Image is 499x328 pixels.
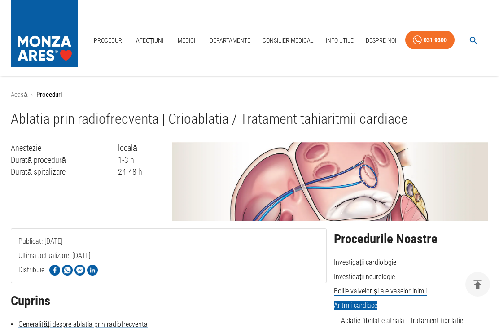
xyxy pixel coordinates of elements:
a: Afecțiuni [132,31,167,50]
span: Publicat: [DATE] [18,237,63,281]
span: Investigații neurologie [334,272,395,281]
button: delete [465,272,490,297]
a: Despre Noi [362,31,400,50]
img: Share on Facebook [49,265,60,276]
a: Departamente [206,31,254,50]
img: Share on LinkedIn [87,265,98,276]
td: Anestezie [11,142,118,154]
td: Durată procedură [11,154,118,166]
nav: breadcrumb [11,90,488,100]
img: Ablatia prin radiofrecventa | Crioablatia - MONZA ARES [172,142,488,221]
td: locală [118,142,165,154]
a: Proceduri [90,31,127,50]
img: Share on Facebook Messenger [74,265,85,276]
div: 031 9300 [424,35,447,46]
p: Proceduri [36,90,62,100]
span: Aritmii cardiace [334,301,377,310]
a: 031 9300 [405,31,455,50]
h1: Ablatia prin radiofrecventa | Crioablatia / Tratament tahiaritmii cardiace [11,111,488,131]
td: 24-48 h [118,166,165,178]
td: 1-3 h [118,154,165,166]
span: Ultima actualizare: [DATE] [18,251,91,296]
img: Share on WhatsApp [62,265,73,276]
a: Medici [172,31,201,50]
a: Info Utile [322,31,357,50]
p: Distribuie: [18,265,46,276]
span: Bolile valvelor și ale vaselor inimii [334,287,427,296]
h2: Cuprins [11,294,327,308]
a: Acasă [11,91,27,99]
span: Investigații cardiologie [334,258,396,267]
td: Durată spitalizare [11,166,118,178]
h2: Procedurile Noastre [334,232,488,246]
a: Consilier Medical [259,31,317,50]
li: › [31,90,33,100]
